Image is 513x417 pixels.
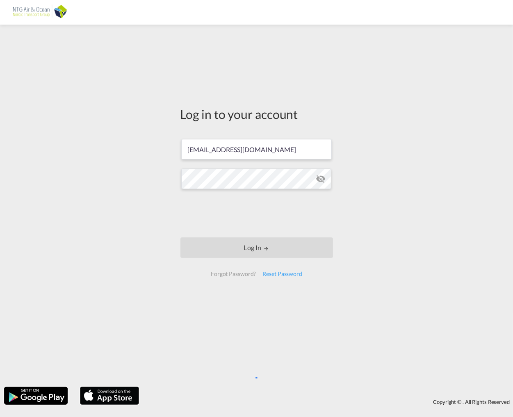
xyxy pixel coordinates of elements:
[143,395,513,409] div: Copyright © . All Rights Reserved
[180,105,333,123] div: Log in to your account
[79,386,140,406] img: apple.png
[194,197,319,229] iframe: reCAPTCHA
[3,386,68,406] img: google.png
[207,267,259,281] div: Forgot Password?
[181,139,332,160] input: Enter email/phone number
[12,3,68,22] img: af31b1c0b01f11ecbc353f8e72265e29.png
[180,237,333,258] button: LOGIN
[316,174,326,184] md-icon: icon-eye-off
[259,267,306,281] div: Reset Password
